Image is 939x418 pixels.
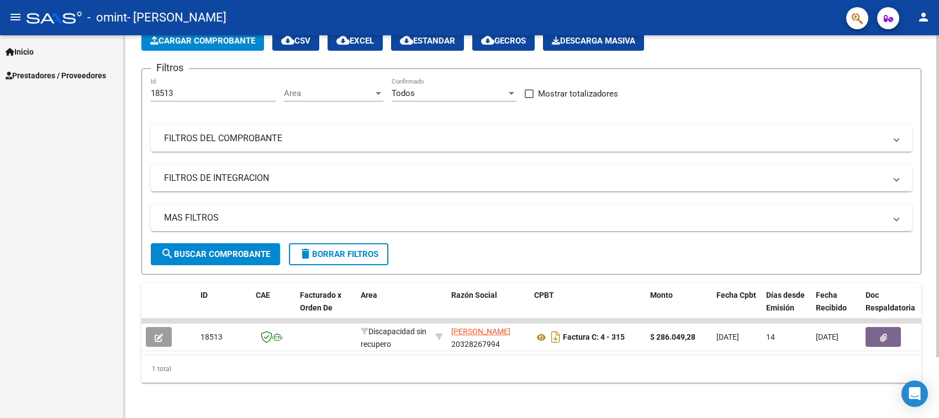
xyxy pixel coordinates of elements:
[548,328,563,346] i: Descargar documento
[151,125,912,152] mat-expansion-panel-header: FILTROS DEL COMPROBANTE
[712,283,762,332] datatable-header-cell: Fecha Cpbt
[127,6,226,30] span: - [PERSON_NAME]
[552,36,635,46] span: Descarga Masiva
[328,31,383,51] button: EXCEL
[151,60,189,76] h3: Filtros
[6,46,34,58] span: Inicio
[816,291,847,312] span: Fecha Recibido
[451,291,497,299] span: Razón Social
[272,31,319,51] button: CSV
[543,31,644,51] app-download-masive: Descarga masiva de comprobantes (adjuntos)
[87,6,127,30] span: - omint
[201,291,208,299] span: ID
[866,291,915,312] span: Doc Respaldatoria
[646,283,712,332] datatable-header-cell: Monto
[281,36,310,46] span: CSV
[141,355,921,383] div: 1 total
[164,212,885,224] mat-panel-title: MAS FILTROS
[356,283,431,332] datatable-header-cell: Area
[538,87,618,100] span: Mostrar totalizadores
[392,88,415,98] span: Todos
[161,247,174,260] mat-icon: search
[766,333,775,341] span: 14
[816,333,838,341] span: [DATE]
[9,10,22,24] mat-icon: menu
[534,291,554,299] span: CPBT
[256,291,270,299] span: CAE
[481,36,526,46] span: Gecros
[716,333,739,341] span: [DATE]
[6,69,106,82] span: Prestadores / Proveedores
[289,243,388,265] button: Borrar Filtros
[762,283,811,332] datatable-header-cell: Días desde Emisión
[151,243,280,265] button: Buscar Comprobante
[300,291,341,312] span: Facturado x Orden De
[296,283,356,332] datatable-header-cell: Facturado x Orden De
[391,31,464,51] button: Estandar
[151,205,912,231] mat-expansion-panel-header: MAS FILTROS
[141,31,264,51] button: Cargar Comprobante
[150,36,255,46] span: Cargar Comprobante
[164,132,885,144] mat-panel-title: FILTROS DEL COMPROBANTE
[530,283,646,332] datatable-header-cell: CPBT
[400,34,413,47] mat-icon: cloud_download
[451,325,525,349] div: 20328267994
[481,34,494,47] mat-icon: cloud_download
[400,36,455,46] span: Estandar
[563,333,625,342] strong: Factura C: 4 - 315
[766,291,805,312] span: Días desde Emisión
[361,291,377,299] span: Area
[650,291,673,299] span: Monto
[861,283,927,332] datatable-header-cell: Doc Respaldatoria
[447,283,530,332] datatable-header-cell: Razón Social
[917,10,930,24] mat-icon: person
[196,283,251,332] datatable-header-cell: ID
[361,327,426,349] span: Discapacidad sin recupero
[336,36,374,46] span: EXCEL
[281,34,294,47] mat-icon: cloud_download
[299,247,312,260] mat-icon: delete
[299,249,378,259] span: Borrar Filtros
[650,333,695,341] strong: $ 286.049,28
[716,291,756,299] span: Fecha Cpbt
[472,31,535,51] button: Gecros
[201,333,223,341] span: 18513
[164,172,885,184] mat-panel-title: FILTROS DE INTEGRACION
[451,327,510,336] span: [PERSON_NAME]
[336,34,350,47] mat-icon: cloud_download
[284,88,373,98] span: Area
[901,381,928,407] div: Open Intercom Messenger
[161,249,270,259] span: Buscar Comprobante
[251,283,296,332] datatable-header-cell: CAE
[543,31,644,51] button: Descarga Masiva
[151,165,912,191] mat-expansion-panel-header: FILTROS DE INTEGRACION
[811,283,861,332] datatable-header-cell: Fecha Recibido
